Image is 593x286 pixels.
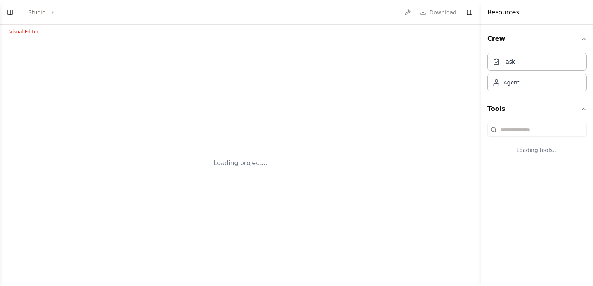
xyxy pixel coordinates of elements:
button: Hide right sidebar [464,7,475,18]
button: Tools [487,98,587,120]
div: Loading project... [214,159,268,168]
a: Studio [28,9,46,16]
span: ... [59,9,64,16]
button: Crew [487,28,587,50]
nav: breadcrumb [28,9,64,16]
div: Agent [503,79,519,86]
div: Task [503,58,515,65]
div: Crew [487,50,587,98]
button: Visual Editor [3,24,45,40]
h4: Resources [487,8,519,17]
button: Show left sidebar [5,7,16,18]
div: Loading tools... [487,140,587,160]
div: Tools [487,120,587,166]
